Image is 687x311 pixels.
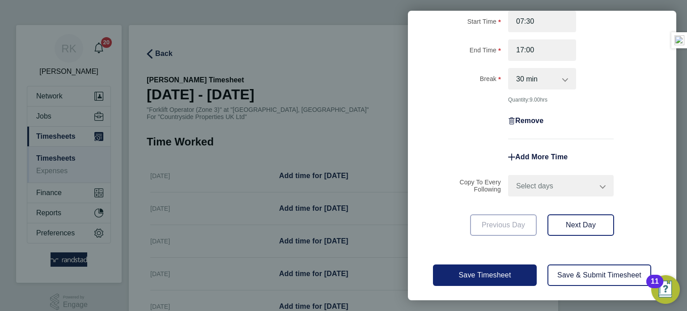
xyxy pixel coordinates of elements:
[508,117,543,124] button: Remove
[480,75,501,85] label: Break
[433,264,537,286] button: Save Timesheet
[651,275,680,304] button: Open Resource Center, 11 new notifications
[547,214,614,236] button: Next Day
[452,179,501,193] label: Copy To Every Following
[508,39,576,61] input: E.g. 18:00
[508,97,614,103] div: Quantity: hrs
[530,97,540,103] span: 9.00
[470,47,501,57] label: End Time
[515,117,543,124] span: Remove
[547,264,651,286] button: Save & Submit Timesheet
[467,18,501,28] label: Start Time
[508,153,568,161] button: Add More Time
[566,221,596,229] span: Next Day
[651,281,659,293] div: 11
[515,153,568,161] span: Add More Time
[459,271,511,279] span: Save Timesheet
[508,11,576,32] input: E.g. 08:00
[557,271,641,279] span: Save & Submit Timesheet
